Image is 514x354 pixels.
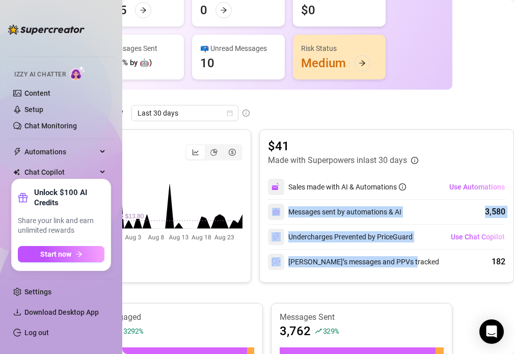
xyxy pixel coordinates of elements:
[301,2,315,18] div: $0
[272,257,281,266] img: svg%3e
[399,183,406,190] span: info-circle
[18,193,28,203] span: gift
[479,319,504,344] div: Open Intercom Messenger
[449,183,505,191] span: Use Automations
[24,164,97,180] span: Chat Copilot
[210,149,218,156] span: pie-chart
[111,57,152,69] div: (33% by 🤖)
[220,7,227,14] span: arrow-right
[123,326,143,336] span: 3292 %
[315,328,322,335] span: rise
[229,149,236,156] span: dollar-circle
[8,24,85,35] img: logo-BBDzfeDw.svg
[451,233,505,241] span: Use Chat Copilot
[485,206,505,218] div: 3,580
[272,232,281,241] img: svg%3e
[288,181,406,193] div: Sales made with AI & Automations
[268,204,401,220] div: Messages sent by automations & AI
[13,169,20,176] img: Chat Copilot
[280,312,444,323] article: Messages Sent
[99,43,176,54] div: 💬 Messages Sent
[268,229,413,245] div: Undercharges Prevented by PriceGuard
[24,144,97,160] span: Automations
[272,208,280,216] img: svg%3e
[492,256,505,268] div: 182
[24,288,51,296] a: Settings
[268,254,439,270] div: [PERSON_NAME]’s messages and PPVs tracked
[90,312,254,323] article: Fans Engaged
[280,323,311,339] article: 3,762
[34,187,104,208] strong: Unlock $100 AI Credits
[140,7,147,14] span: arrow-right
[70,66,86,80] img: AI Chatter
[13,148,21,156] span: thunderbolt
[359,60,366,67] span: arrow-right
[24,89,50,97] a: Content
[18,216,104,236] span: Share your link and earn unlimited rewards
[13,308,21,316] span: download
[323,326,339,336] span: 329 %
[40,250,71,258] span: Start now
[24,105,43,114] a: Setup
[24,329,49,337] a: Log out
[120,2,127,18] div: 5
[301,43,377,54] div: Risk Status
[449,179,505,195] button: Use Automations
[411,157,418,164] span: info-circle
[200,43,277,54] div: 📪 Unread Messages
[200,2,207,18] div: 0
[18,246,104,262] button: Start nowarrow-right
[200,55,214,71] div: 10
[24,122,77,130] a: Chat Monitoring
[138,105,232,121] span: Last 30 days
[14,70,66,79] span: Izzy AI Chatter
[242,110,250,117] span: info-circle
[75,251,83,258] span: arrow-right
[227,110,233,116] span: calendar
[192,149,199,156] span: line-chart
[268,154,407,167] article: Made with Superpowers in last 30 days
[24,308,99,316] span: Download Desktop App
[185,144,242,160] div: segmented control
[268,138,418,154] article: $41
[450,229,505,245] button: Use Chat Copilot
[272,182,281,192] img: svg%3e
